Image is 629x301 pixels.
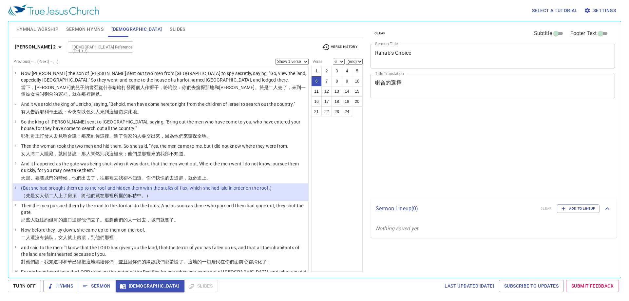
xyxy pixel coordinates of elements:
[21,185,271,191] p: (But she had brought them up to the roof and hidden them with the stalks of flax, which she had l...
[142,175,211,180] wh3045: 。你們快快
[77,151,188,156] wh559: ：那人
[53,235,118,240] wh7901: ，女人就上
[111,25,162,33] span: [DEMOGRAPHIC_DATA]
[21,234,145,241] p: 二人還沒有躺臥
[534,29,552,37] span: Subtitle
[375,80,610,92] textarea: 喇合的選擇
[100,193,151,198] wh2934: 在那裡所擺的麻秸
[21,108,295,115] p: 有人告訴
[352,76,362,86] button: 10
[119,175,211,180] wh1980: 我卻不知道
[77,133,211,139] wh559: ：那來到
[123,133,211,139] wh935: 你家
[529,5,580,17] button: Select a tutorial
[183,151,188,156] wh3045: 。
[21,143,288,149] p: Then the woman took the two men and hid them. So she said, "Yes, the men came to me, but I did no...
[21,85,306,97] wh7851: 暗暗
[35,259,272,264] wh582: 說
[83,282,110,290] span: Sermon
[58,109,142,114] wh4428: 說
[14,186,16,189] span: 6
[321,106,332,117] button: 22
[121,282,179,290] span: [DEMOGRAPHIC_DATA]
[100,91,105,97] wh7901: 。
[78,280,116,292] button: Sermon
[91,175,211,180] wh3318: 了，往那裡去
[21,85,306,97] wh7971: 兩
[21,269,306,288] p: For we have heard how the LORD dried up the water of the Red Sea for you when you came out of [GE...
[58,217,179,222] wh3383: 的渡口
[332,86,342,97] button: 13
[21,244,306,257] p: and said to the men: "I know that the LORD has given you the land, that the terror of you has fal...
[137,109,142,114] wh776: 。
[151,151,188,156] wh370: 來的我卻不知道
[132,133,211,139] wh1004: 的人
[376,225,418,232] i: Nothing saved yet
[21,258,306,265] p: 對他們
[8,5,99,16] img: True Jesus Church
[321,96,332,107] button: 17
[91,151,188,156] wh582: 果然到我這裡來
[321,76,332,86] button: 7
[374,30,386,36] span: clear
[53,109,142,114] wh3405: 王
[63,91,105,97] wh1004: 裡，就在那裡躺臥
[311,66,322,76] button: 1
[442,280,497,292] a: Last updated [DATE]
[585,7,616,15] span: Settings
[311,76,322,86] button: 6
[183,175,211,180] wh7291: ，就必追上
[35,217,179,222] wh582: 就往約但河
[44,151,188,156] wh582: 隱藏
[197,259,271,264] wh776: 的一切居民
[311,86,322,97] button: 11
[244,259,272,264] wh6440: 心都消化
[322,43,357,51] span: Verse History
[146,217,179,222] wh3318: ，城門
[557,204,600,213] button: Add to Lineup
[342,106,352,117] button: 24
[16,25,59,33] span: Hymnal Worship
[123,151,188,156] wh935: ；他們是那裡
[48,282,73,290] span: Hymns
[53,175,211,180] wh8179: 的時候，他們
[86,235,119,240] wh1406: ，到他們那裡，
[14,203,16,207] span: 7
[15,43,56,51] b: [PERSON_NAME] 2
[12,41,67,53] button: [PERSON_NAME] 2
[206,175,211,180] wh5381: 。
[14,102,16,105] span: 2
[188,133,211,139] wh935: 窺探
[95,133,211,139] wh935: 你這裡、進了
[44,175,211,180] wh5462: 城門
[14,71,16,75] span: 1
[21,85,306,97] wh3091: 從什亭
[583,5,619,17] button: Settings
[13,60,58,64] label: Previous (←, ↑) Next (→, ↓)
[352,86,362,97] button: 15
[43,280,78,292] button: Hymns
[352,96,362,107] button: 20
[368,105,567,196] iframe: from-child
[160,217,179,222] wh8179: 就關了
[571,282,614,290] span: Submit Feedback
[21,160,306,174] p: And it happened as the gate was being shut, when it was dark, that the men went out. Where the me...
[95,109,142,114] wh3478: 人
[14,245,16,249] span: 9
[21,192,271,199] p: （先是女人領
[21,216,306,223] p: 那些人
[179,259,272,264] wh5307: 了。這地
[13,282,36,290] span: Turn Off
[321,66,332,76] button: 2
[105,109,142,114] wh935: 到這裡窺探
[21,70,306,83] p: Now [PERSON_NAME] the son of [PERSON_NAME] sent out two men from [GEOGRAPHIC_DATA] to spy secretl...
[566,280,619,292] a: Submit Feedback
[21,85,306,97] wh7270: ，吩咐說
[53,151,188,156] wh6845: ，就回答說
[63,193,151,198] wh5927: 了房頂
[14,228,16,231] span: 8
[8,280,41,292] button: Turn Off
[21,85,306,97] wh582: 作探子
[21,85,306,97] wh1121: 約書亞
[77,109,142,114] wh3915: 有以色列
